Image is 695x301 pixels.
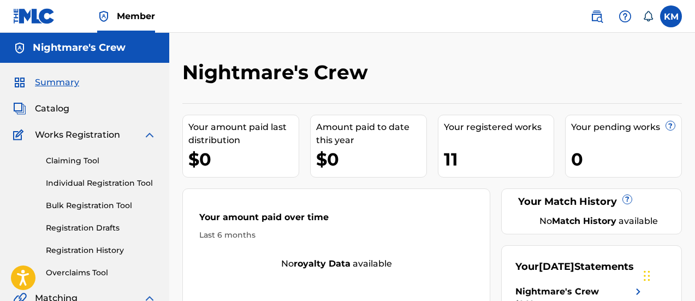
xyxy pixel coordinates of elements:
[117,10,155,22] span: Member
[35,76,79,89] span: Summary
[632,285,645,298] img: right chevron icon
[46,245,156,256] a: Registration History
[97,10,110,23] img: Top Rightsholder
[182,60,373,85] h2: Nightmare's Crew
[552,216,616,226] strong: Match History
[316,147,426,172] div: $0
[13,42,26,55] img: Accounts
[660,5,682,27] div: User Menu
[46,200,156,211] a: Bulk Registration Tool
[640,249,695,301] iframe: Chat Widget
[644,259,650,292] div: Drag
[199,211,473,229] div: Your amount paid over time
[46,178,156,189] a: Individual Registration Tool
[515,259,634,274] div: Your Statements
[13,102,26,115] img: Catalog
[46,155,156,167] a: Claiming Tool
[294,258,351,269] strong: royalty data
[46,267,156,279] a: Overclaims Tool
[444,147,554,172] div: 11
[515,194,668,209] div: Your Match History
[188,121,299,147] div: Your amount paid last distribution
[643,11,654,22] div: Notifications
[666,121,675,130] span: ?
[13,102,69,115] a: CatalogCatalog
[188,147,299,172] div: $0
[13,8,55,24] img: MLC Logo
[619,10,632,23] img: help
[571,121,681,134] div: Your pending works
[13,76,79,89] a: SummarySummary
[590,10,603,23] img: search
[199,229,473,241] div: Last 6 months
[35,128,120,141] span: Works Registration
[515,285,599,298] div: Nightmare's Crew
[46,222,156,234] a: Registration Drafts
[35,102,69,115] span: Catalog
[571,147,681,172] div: 0
[664,170,695,258] iframe: Resource Center
[183,257,490,270] div: No available
[13,128,27,141] img: Works Registration
[586,5,608,27] a: Public Search
[13,76,26,89] img: Summary
[33,42,126,54] h5: Nightmare's Crew
[143,128,156,141] img: expand
[444,121,554,134] div: Your registered works
[614,5,636,27] div: Help
[529,215,668,228] div: No available
[623,195,632,204] span: ?
[316,121,426,147] div: Amount paid to date this year
[539,261,574,273] span: [DATE]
